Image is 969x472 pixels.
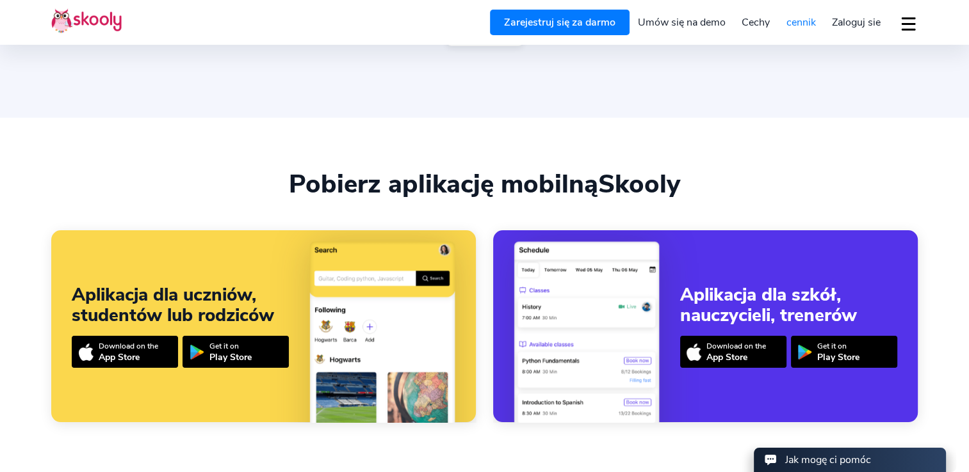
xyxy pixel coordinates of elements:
span: Skooly [598,167,680,201]
a: Get it onPlay Store [791,336,897,368]
span: cennik [786,15,816,29]
div: Pobierz aplikację mobilną [51,169,918,200]
a: Zaloguj sie [824,12,889,33]
a: Download on theApp Store [72,336,178,368]
div: Get it on [209,341,252,351]
div: Aplikacja dla uczniów, studentów lub rodziców [72,285,289,326]
div: Aplikacja dla szkół, nauczycieli, trenerów [680,285,897,326]
div: Download on the [99,341,158,351]
a: Umów się na demo [630,12,734,33]
a: Cechy [733,12,778,33]
a: cennik [778,12,824,33]
img: icon-appstore [687,343,701,361]
div: App Store [99,351,158,363]
img: icon-playstore [797,345,812,359]
div: App Store [706,351,766,363]
div: Play Store [209,351,252,363]
button: dropdown menu [899,9,918,38]
img: icon-playstore [190,345,204,359]
div: Download on the [706,341,766,351]
a: Download on theApp Store [680,336,786,368]
span: Zaloguj sie [832,15,881,29]
img: icon-appstore [79,343,94,361]
div: Play Store [817,351,859,363]
div: Get it on [817,341,859,351]
a: Zarejestruj się za darmo [490,10,630,35]
a: Get it onPlay Store [183,336,289,368]
img: Skooly [51,8,122,33]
